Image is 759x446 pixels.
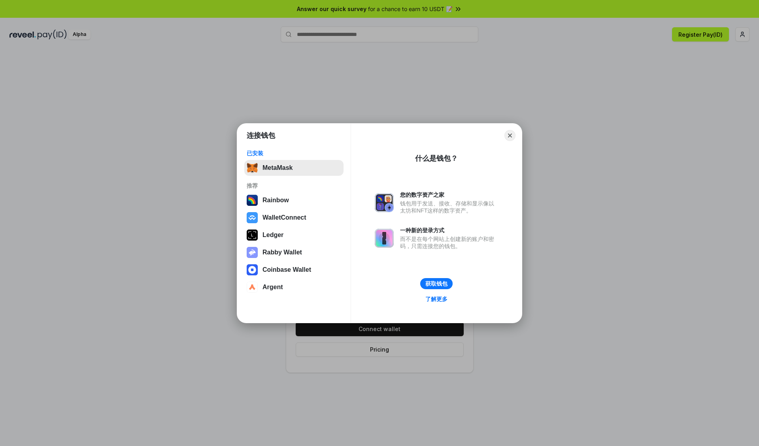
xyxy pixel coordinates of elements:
[244,279,344,295] button: Argent
[247,150,341,157] div: 已安装
[244,227,344,243] button: Ledger
[262,231,283,239] div: Ledger
[415,154,458,163] div: 什么是钱包？
[247,212,258,223] img: svg+xml,%3Csvg%20width%3D%2228%22%20height%3D%2228%22%20viewBox%3D%220%200%2028%2028%22%20fill%3D...
[247,247,258,258] img: svg+xml,%3Csvg%20xmlns%3D%22http%3A%2F%2Fwww.w3.org%2F2000%2Fsvg%22%20fill%3D%22none%22%20viewBox...
[244,160,344,176] button: MetaMask
[244,245,344,260] button: Rabby Wallet
[375,229,394,248] img: svg+xml,%3Csvg%20xmlns%3D%22http%3A%2F%2Fwww.w3.org%2F2000%2Fsvg%22%20fill%3D%22none%22%20viewBox...
[262,249,302,256] div: Rabby Wallet
[262,284,283,291] div: Argent
[400,227,498,234] div: 一种新的登录方式
[400,235,498,250] div: 而不是在每个网站上创建新的账户和密码，只需连接您的钱包。
[247,230,258,241] img: svg+xml,%3Csvg%20xmlns%3D%22http%3A%2F%2Fwww.w3.org%2F2000%2Fsvg%22%20width%3D%2228%22%20height%3...
[425,295,447,303] div: 了解更多
[400,191,498,198] div: 您的数字资产之家
[262,266,311,273] div: Coinbase Wallet
[262,164,293,171] div: MetaMask
[247,131,275,140] h1: 连接钱包
[425,280,447,287] div: 获取钱包
[247,195,258,206] img: svg+xml,%3Csvg%20width%3D%22120%22%20height%3D%22120%22%20viewBox%3D%220%200%20120%20120%22%20fil...
[244,262,344,278] button: Coinbase Wallet
[420,278,453,289] button: 获取钱包
[400,200,498,214] div: 钱包用于发送、接收、存储和显示像以太坊和NFT这样的数字资产。
[247,182,341,189] div: 推荐
[247,264,258,275] img: svg+xml,%3Csvg%20width%3D%2228%22%20height%3D%2228%22%20viewBox%3D%220%200%2028%2028%22%20fill%3D...
[247,282,258,293] img: svg+xml,%3Csvg%20width%3D%2228%22%20height%3D%2228%22%20viewBox%3D%220%200%2028%2028%22%20fill%3D...
[247,162,258,173] img: svg+xml,%3Csvg%20fill%3D%22none%22%20height%3D%2233%22%20viewBox%3D%220%200%2035%2033%22%20width%...
[262,197,289,204] div: Rainbow
[262,214,306,221] div: WalletConnect
[421,294,452,304] a: 了解更多
[244,192,344,208] button: Rainbow
[244,210,344,226] button: WalletConnect
[375,193,394,212] img: svg+xml,%3Csvg%20xmlns%3D%22http%3A%2F%2Fwww.w3.org%2F2000%2Fsvg%22%20fill%3D%22none%22%20viewBox...
[504,130,515,141] button: Close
